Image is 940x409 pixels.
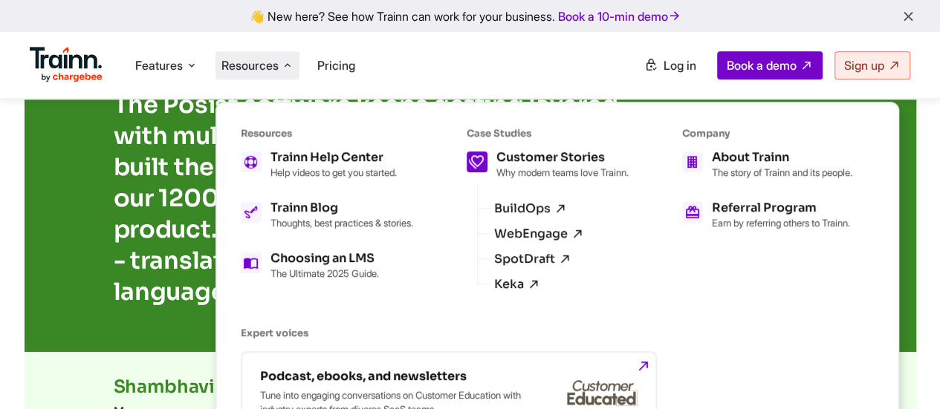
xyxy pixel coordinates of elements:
div: 👋 New here? See how Trainn can work for your business. [9,9,931,23]
a: Book a demo [717,51,823,79]
span: Book a demo [727,58,797,73]
a: Keka [494,278,540,291]
p: Shambhavi Pandey [114,376,827,398]
h5: About Trainn [712,151,852,163]
p: Earn by referring others to Trainn. [712,217,850,229]
span: Sign up [844,58,884,73]
a: Referral Program Earn by referring others to Trainn. [682,202,852,229]
a: Customer Stories Why modern teams love Trainn. [467,151,629,178]
p: The Posist software keeps getting layered with multiple features. And that's why we built the Pos... [114,89,664,307]
a: Trainn Blog Thoughts, best practices & stories. [241,202,413,229]
h6: Company [682,127,852,140]
h5: Podcast, ebooks, and newsletters [260,370,528,382]
h5: Choosing an LMS [270,252,379,264]
h5: Trainn Help Center [270,151,397,163]
p: The story of Trainn and its people. [712,166,852,178]
img: customer-educated-gray.b42eccd.svg [567,380,638,407]
h6: Expert voices [241,327,852,339]
p: Why modern teams love Trainn. [496,166,629,178]
span: Log in [664,58,696,73]
a: Book a 10-min demo [555,6,684,27]
a: Sign up [834,51,910,79]
h6: Resources [241,127,413,140]
iframe: Chat Widget [866,338,940,409]
span: Features [135,57,183,73]
a: BuildOps [494,202,567,215]
p: Help videos to get you started. [270,166,397,178]
a: Trainn Help Center Help videos to get you started. [241,151,413,178]
h5: Referral Program [712,202,850,214]
p: Thoughts, best practices & stories. [270,217,413,229]
p: The Ultimate 2025 Guide. [270,267,379,279]
a: SpotDraft [494,252,571,266]
span: Resources [221,57,279,73]
a: About Trainn The story of Trainn and its people. [682,151,852,178]
a: Choosing an LMS The Ultimate 2025 Guide. [241,252,413,279]
img: Trainn Logo [30,47,103,82]
h5: Customer Stories [496,151,629,163]
h5: Trainn Blog [270,202,413,214]
a: Pricing [317,58,355,73]
h6: Case Studies [467,127,629,140]
a: Log in [635,52,705,79]
a: WebEngage [494,227,584,241]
